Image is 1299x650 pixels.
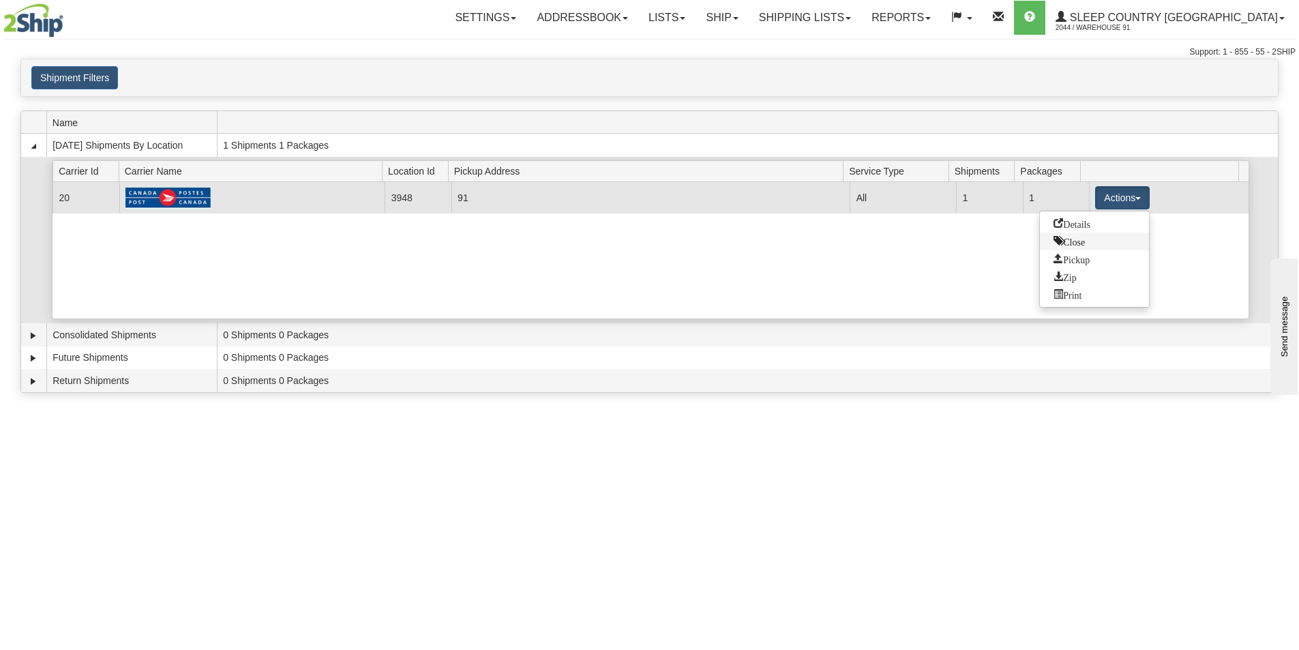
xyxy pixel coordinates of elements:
[861,1,941,35] a: Reports
[1095,186,1150,209] button: Actions
[27,329,40,342] a: Expand
[46,134,217,157] td: [DATE] Shipments By Location
[1056,21,1158,35] span: 2044 / Warehouse 91
[638,1,696,35] a: Lists
[1054,236,1085,246] span: Close
[1054,254,1090,263] span: Pickup
[1054,289,1081,299] span: Print
[850,182,956,213] td: All
[27,139,40,153] a: Collapse
[3,3,63,38] img: logo2044.jpg
[53,112,217,133] span: Name
[1066,12,1278,23] span: Sleep Country [GEOGRAPHIC_DATA]
[27,374,40,388] a: Expand
[217,369,1278,392] td: 0 Shipments 0 Packages
[1268,255,1298,394] iframe: chat widget
[454,160,843,181] span: Pickup Address
[696,1,748,35] a: Ship
[10,12,126,22] div: Send message
[1040,250,1149,268] a: Request a carrier pickup
[849,160,949,181] span: Service Type
[125,160,383,181] span: Carrier Name
[46,323,217,346] td: Consolidated Shipments
[31,66,118,89] button: Shipment Filters
[1040,286,1149,304] a: Print or Download All Shipping Documents in one file
[385,182,451,213] td: 3948
[1040,233,1149,250] a: Close this group
[955,160,1015,181] span: Shipments
[217,346,1278,370] td: 0 Shipments 0 Packages
[526,1,638,35] a: Addressbook
[1020,160,1080,181] span: Packages
[46,346,217,370] td: Future Shipments
[445,1,526,35] a: Settings
[3,46,1296,58] div: Support: 1 - 855 - 55 - 2SHIP
[27,351,40,365] a: Expand
[1040,215,1149,233] a: Go to Details view
[1023,182,1089,213] td: 1
[1054,271,1076,281] span: Zip
[451,182,850,213] td: 91
[956,182,1022,213] td: 1
[1040,268,1149,286] a: Zip and Download All Shipping Documents
[125,187,211,209] img: Canada Post
[46,369,217,392] td: Return Shipments
[217,134,1278,157] td: 1 Shipments 1 Packages
[59,160,119,181] span: Carrier Id
[1045,1,1295,35] a: Sleep Country [GEOGRAPHIC_DATA] 2044 / Warehouse 91
[749,1,861,35] a: Shipping lists
[1054,218,1090,228] span: Details
[53,182,119,213] td: 20
[388,160,448,181] span: Location Id
[217,323,1278,346] td: 0 Shipments 0 Packages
